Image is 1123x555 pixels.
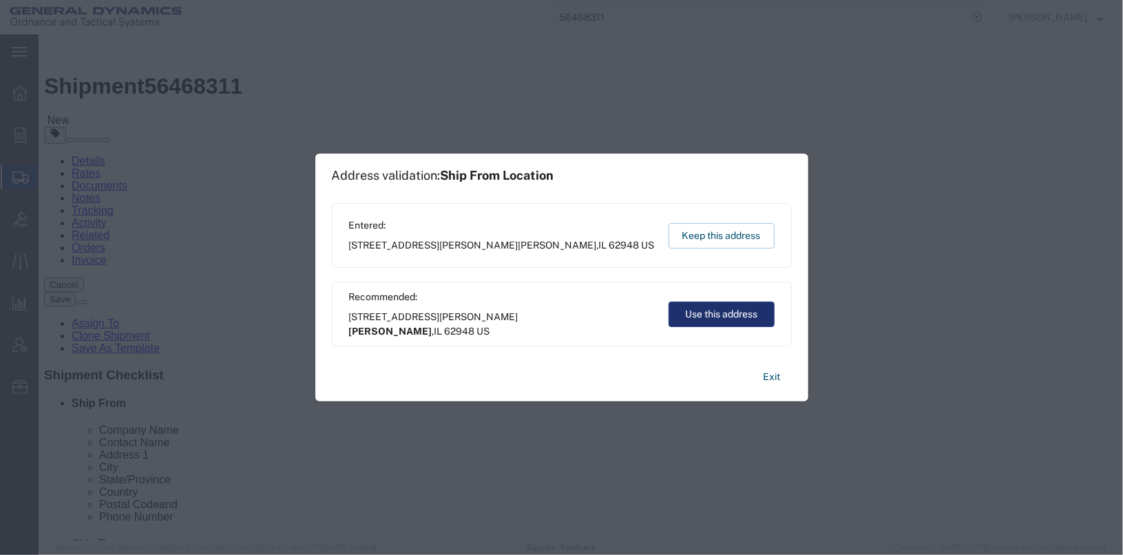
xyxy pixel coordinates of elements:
[434,326,443,337] span: IL
[669,302,775,327] button: Use this address
[642,240,655,251] span: US
[332,168,554,183] h1: Address validation:
[609,240,640,251] span: 62948
[518,240,597,251] span: [PERSON_NAME]
[445,326,475,337] span: 62948
[349,218,655,233] span: Entered:
[349,310,655,339] span: [STREET_ADDRESS][PERSON_NAME] ,
[753,365,792,389] button: Exit
[349,326,432,337] span: [PERSON_NAME]
[349,290,655,304] span: Recommended:
[349,238,655,253] span: [STREET_ADDRESS][PERSON_NAME] ,
[441,168,554,182] span: Ship From Location
[599,240,607,251] span: IL
[669,223,775,249] button: Keep this address
[477,326,490,337] span: US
